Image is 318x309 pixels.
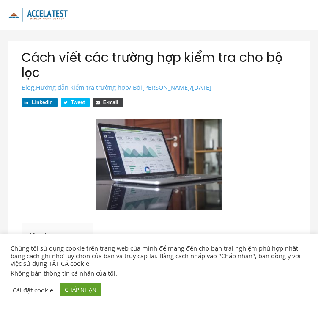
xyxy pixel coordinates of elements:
[11,244,301,268] font: Chúng tôi sử dụng cookie trên trang web của mình để mang đến cho bạn trải nghiệm phù hợp nhất bằn...
[115,269,117,277] font: .
[59,232,77,239] a: hiển thị
[36,83,129,91] a: Hướng dẫn kiểm tra trường hợp
[13,286,53,294] a: Cài đặt cookie
[96,119,222,210] img: Trường hợp thử nghiệm cho ứng dụng bộ lọc
[22,83,34,91] a: Blog
[22,48,282,82] font: Cách viết các trường hợp kiểm tra cho bộ lọc
[65,286,96,293] font: CHẤP NHẬN
[22,98,57,107] a: Chia sẻ trên LinkedIn
[11,269,115,277] font: Không bán thông tin cá nhân của tôi
[61,98,90,107] a: Chia sẻ trên Twitter
[142,83,190,91] a: [PERSON_NAME]
[8,8,68,21] img: biểu tượng
[93,98,123,107] a: Chia sẻ qua Email
[60,283,101,296] a: CHẤP NHẬN
[32,99,52,105] font: LinkedIn
[192,83,211,91] font: [DATE]
[29,231,54,239] font: Mục lục
[103,99,118,105] font: E-mail
[129,83,142,91] font: / Bởi
[190,83,192,91] font: /
[71,99,85,105] font: Tweet
[34,83,36,91] font: ,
